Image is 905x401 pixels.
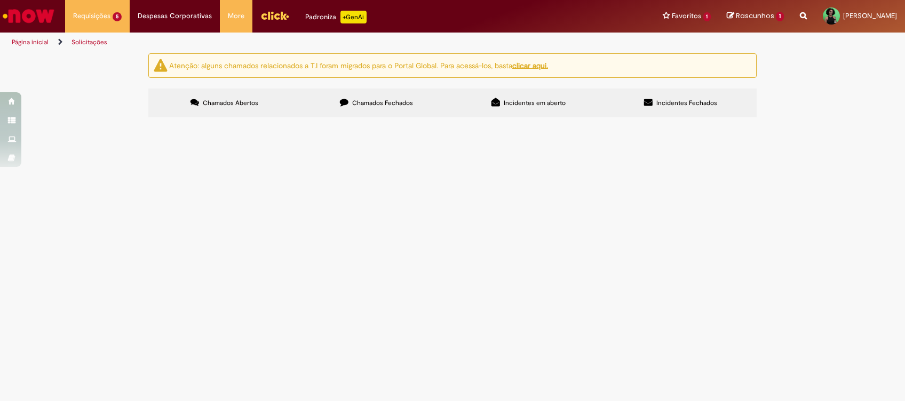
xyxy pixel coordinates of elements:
span: Despesas Corporativas [138,11,212,21]
span: Requisições [73,11,110,21]
span: Rascunhos [736,11,774,21]
span: [PERSON_NAME] [843,11,897,20]
span: Chamados Fechados [352,99,413,107]
a: clicar aqui. [512,60,548,70]
span: 1 [776,12,784,21]
span: Chamados Abertos [203,99,258,107]
span: 5 [113,12,122,21]
span: Incidentes em aberto [504,99,566,107]
span: 1 [703,12,711,21]
a: Rascunhos [727,11,784,21]
p: +GenAi [340,11,367,23]
ng-bind-html: Atenção: alguns chamados relacionados a T.I foram migrados para o Portal Global. Para acessá-los,... [169,60,548,70]
div: Padroniza [305,11,367,23]
img: click_logo_yellow_360x200.png [260,7,289,23]
a: Solicitações [72,38,107,46]
ul: Trilhas de página [8,33,596,52]
span: Favoritos [672,11,701,21]
a: Página inicial [12,38,49,46]
span: Incidentes Fechados [656,99,717,107]
span: More [228,11,244,21]
img: ServiceNow [1,5,56,27]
